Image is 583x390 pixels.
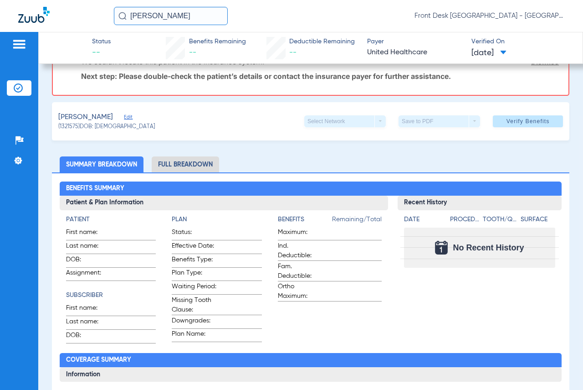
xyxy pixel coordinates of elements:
span: Maximum: [278,228,322,240]
h4: Plan [172,215,261,224]
app-breakdown-title: Benefits [278,215,332,228]
iframe: Chat Widget [537,346,583,390]
span: Ortho Maximum: [278,282,322,301]
h3: Patient & Plan Information [60,196,388,210]
span: Status [92,37,111,47]
span: No Recent History [453,243,524,252]
app-breakdown-title: Date [404,215,442,228]
span: [DATE] [471,47,506,59]
span: Downgrades: [172,316,216,328]
h4: Date [404,215,442,224]
span: Verified On [471,37,568,47]
h4: Benefits [278,215,332,224]
span: -- [289,49,297,56]
h4: Subscriber [66,291,156,300]
img: hamburger-icon [12,39,26,50]
span: Fam. Deductible: [278,262,322,281]
span: DOB: [66,331,111,343]
span: [PERSON_NAME] [58,112,113,123]
h3: Recent History [398,196,562,210]
span: Assignment: [66,268,111,281]
app-breakdown-title: Surface [521,215,555,228]
span: Benefits Type: [172,255,216,267]
p: Next step: Please double-check the patient’s details or contact the insurance payer for further a... [81,72,559,81]
li: Full Breakdown [152,156,219,172]
span: Verify Benefits [506,118,550,125]
span: Front Desk [GEOGRAPHIC_DATA] - [GEOGRAPHIC_DATA] | My Community Dental Centers [414,11,565,21]
span: -- [189,49,196,56]
h4: Patient [66,215,156,224]
span: Edit [124,114,132,123]
span: Missing Tooth Clause: [172,296,216,315]
button: Verify Benefits [493,115,563,127]
span: Waiting Period: [172,282,216,294]
span: DOB: [66,255,111,267]
app-breakdown-title: Tooth/Quad [483,215,517,228]
h4: Tooth/Quad [483,215,517,224]
span: Last name: [66,241,111,254]
span: (1321575) DOB: [DEMOGRAPHIC_DATA] [58,123,155,131]
h4: Procedure [450,215,480,224]
app-breakdown-title: Procedure [450,215,480,228]
span: Deductible Remaining [289,37,355,47]
img: Search Icon [118,12,127,20]
span: Effective Date: [172,241,216,254]
img: Calendar [435,241,448,255]
span: First name: [66,303,111,316]
img: Zuub Logo [18,7,50,23]
span: Plan Name: [172,329,216,342]
h3: Information [60,367,561,382]
h4: Surface [521,215,555,224]
span: Last name: [66,317,111,329]
li: Summary Breakdown [60,156,143,172]
h2: Coverage Summary [60,353,561,368]
span: Status: [172,228,216,240]
span: Benefits Remaining [189,37,246,47]
span: Payer [367,37,464,47]
input: Search for patients [114,7,228,25]
span: Plan Type: [172,268,216,281]
h2: Benefits Summary [60,182,561,196]
span: Remaining/Total [332,215,382,228]
span: United Healthcare [367,47,464,58]
span: Ind. Deductible: [278,241,322,260]
span: -- [92,47,111,58]
span: First name: [66,228,111,240]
